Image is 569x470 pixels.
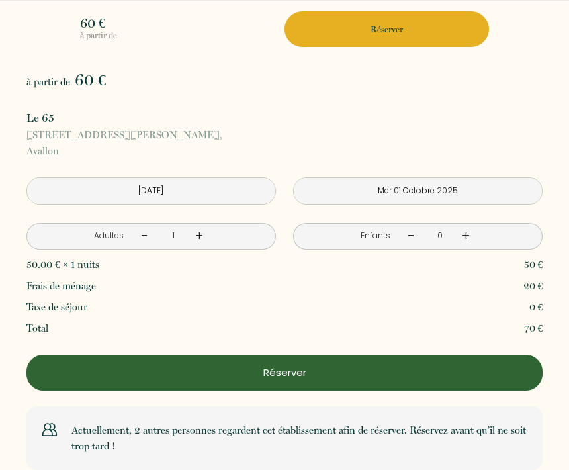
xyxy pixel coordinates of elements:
[27,178,275,204] input: Arrivée
[26,127,543,143] span: [STREET_ADDRESS][PERSON_NAME],
[408,226,415,246] a: -
[26,257,99,273] p: 50.00 € × 1 nuits
[284,11,489,47] button: Réserver
[462,226,470,246] a: +
[42,422,57,437] img: users
[163,230,185,242] div: 1
[289,23,484,36] p: Réserver
[26,355,543,391] button: Réserver
[26,76,70,88] span: à partir de
[523,278,543,294] p: 20 €
[524,257,543,273] p: 50 €
[75,71,106,89] span: 60 €
[71,422,527,454] p: Actuellement, 2 autres personnes regardent cet établissement afin de réserver. Réservez avant qu’...
[80,30,282,42] p: à partir de
[26,127,543,159] p: Avallon
[361,230,390,242] div: Enfants
[195,226,203,246] a: +
[141,226,148,246] a: -
[31,365,538,381] p: Réserver
[26,278,96,294] p: Frais de ménage
[529,299,543,315] p: 0 €
[80,17,282,30] p: 60 €
[26,109,543,127] p: Le 65
[26,299,87,315] p: Taxe de séjour
[26,320,48,336] p: Total
[429,230,451,242] div: 0
[524,320,543,336] p: 70 €
[94,230,124,242] div: Adultes
[294,178,542,204] input: Départ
